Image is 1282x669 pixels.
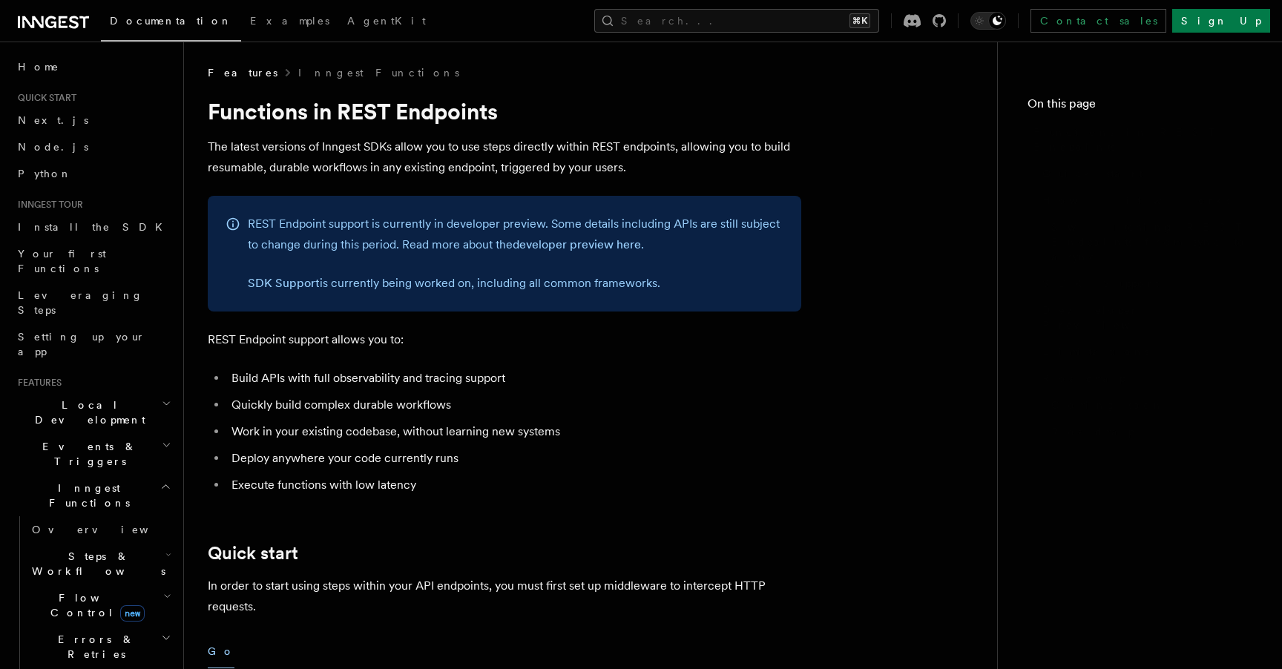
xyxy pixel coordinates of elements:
[26,584,174,626] button: Flow Controlnew
[248,214,783,255] p: REST Endpoint support is currently in developer preview. Some details including APIs are still su...
[1042,303,1252,332] span: Developer Preview
[18,331,145,357] span: Setting up your app
[1051,424,1134,439] span: Roadmap
[1042,344,1149,359] span: Limitations
[18,221,171,233] span: Install the SDK
[12,398,162,427] span: Local Development
[12,392,174,433] button: Local Development
[849,13,870,28] kbd: ⌘K
[594,9,879,33] button: Search...⌘K
[208,329,801,350] p: REST Endpoint support allows you to:
[12,134,174,160] a: Node.js
[12,214,174,240] a: Install the SDK
[110,15,232,27] span: Documentation
[12,433,174,475] button: Events & Triggers
[1033,125,1252,154] span: Functions in REST Endpoints
[227,448,801,469] li: Deploy anywhere your code currently runs
[1042,166,1143,181] span: Quick start
[18,114,88,126] span: Next.js
[298,65,459,80] a: Inngest Functions
[12,199,83,211] span: Inngest tour
[1042,371,1125,386] span: Roadmap
[1045,214,1252,270] a: Switching REST Endpoints from sync to async
[18,168,72,179] span: Python
[227,395,801,415] li: Quickly build complex durable workflows
[338,4,435,40] a: AgentKit
[248,276,320,290] a: SDK Support
[208,136,801,178] p: The latest versions of Inngest SDKs allow you to use steps directly within REST endpoints, allowi...
[241,4,338,40] a: Examples
[26,632,161,662] span: Errors & Retries
[18,141,88,153] span: Node.js
[12,53,174,80] a: Home
[12,282,174,323] a: Leveraging Steps
[208,543,298,564] a: Quick start
[1036,270,1252,297] a: SDK Support
[12,107,174,134] a: Next.js
[347,15,426,27] span: AgentKit
[1030,9,1166,33] a: Contact sales
[1036,338,1252,365] a: Limitations
[1028,95,1252,119] h4: On this page
[12,377,62,389] span: Features
[1051,398,1164,412] span: Coming soon
[1028,119,1252,160] a: Functions in REST Endpoints
[1036,160,1252,187] a: Quick start
[26,543,174,584] button: Steps & Workflows
[101,4,241,42] a: Documentation
[1172,9,1270,33] a: Sign Up
[12,160,174,187] a: Python
[18,59,59,74] span: Home
[12,439,162,469] span: Events & Triggers
[26,516,174,543] a: Overview
[12,323,174,365] a: Setting up your app
[227,475,801,495] li: Execute functions with low latency
[12,481,160,510] span: Inngest Functions
[208,98,801,125] h1: Functions in REST Endpoints
[227,421,801,442] li: Work in your existing codebase, without learning new systems
[970,12,1006,30] button: Toggle dark mode
[26,626,174,668] button: Errors & Retries
[227,368,801,389] li: Build APIs with full observability and tracing support
[1045,392,1252,418] a: Coming soon
[208,635,234,668] button: Go
[513,237,641,251] a: developer preview here
[1045,418,1252,445] a: Roadmap
[248,273,783,294] p: is currently being worked on, including all common frameworks.
[12,92,76,104] span: Quick start
[18,248,106,274] span: Your first Functions
[1036,365,1252,392] a: Roadmap
[208,65,277,80] span: Features
[1036,297,1252,338] a: Developer Preview
[18,289,143,316] span: Leveraging Steps
[1051,220,1252,264] span: Switching REST Endpoints from sync to async
[120,605,145,622] span: new
[32,524,185,535] span: Overview
[1042,276,1159,291] span: SDK Support
[12,240,174,282] a: Your first Functions
[208,576,801,617] p: In order to start using steps within your API endpoints, you must first set up middleware to inte...
[1042,193,1231,208] span: How it works
[12,475,174,516] button: Inngest Functions
[250,15,329,27] span: Examples
[26,590,163,620] span: Flow Control
[1036,187,1252,214] a: How it works
[26,549,165,579] span: Steps & Workflows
